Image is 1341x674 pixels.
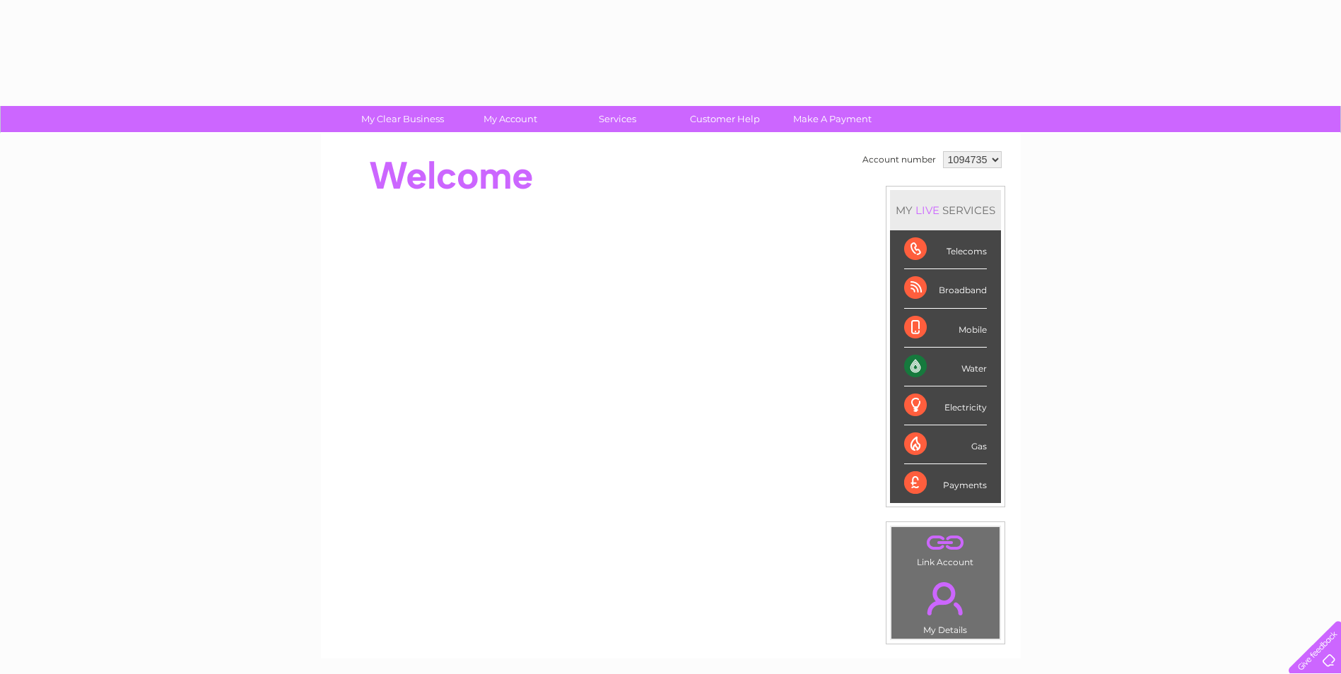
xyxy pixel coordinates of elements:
div: Broadband [904,269,987,308]
td: Link Account [891,526,1000,571]
a: My Account [452,106,568,132]
div: Water [904,348,987,386]
a: . [895,531,996,555]
div: Gas [904,425,987,464]
div: Mobile [904,309,987,348]
td: My Details [891,570,1000,639]
a: My Clear Business [344,106,461,132]
a: Services [559,106,676,132]
div: MY SERVICES [890,190,1001,230]
div: Payments [904,464,987,502]
td: Account number [859,148,939,172]
a: Make A Payment [774,106,891,132]
a: . [895,574,996,623]
div: Telecoms [904,230,987,269]
div: LIVE [913,203,942,217]
div: Electricity [904,386,987,425]
a: Customer Help [667,106,783,132]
